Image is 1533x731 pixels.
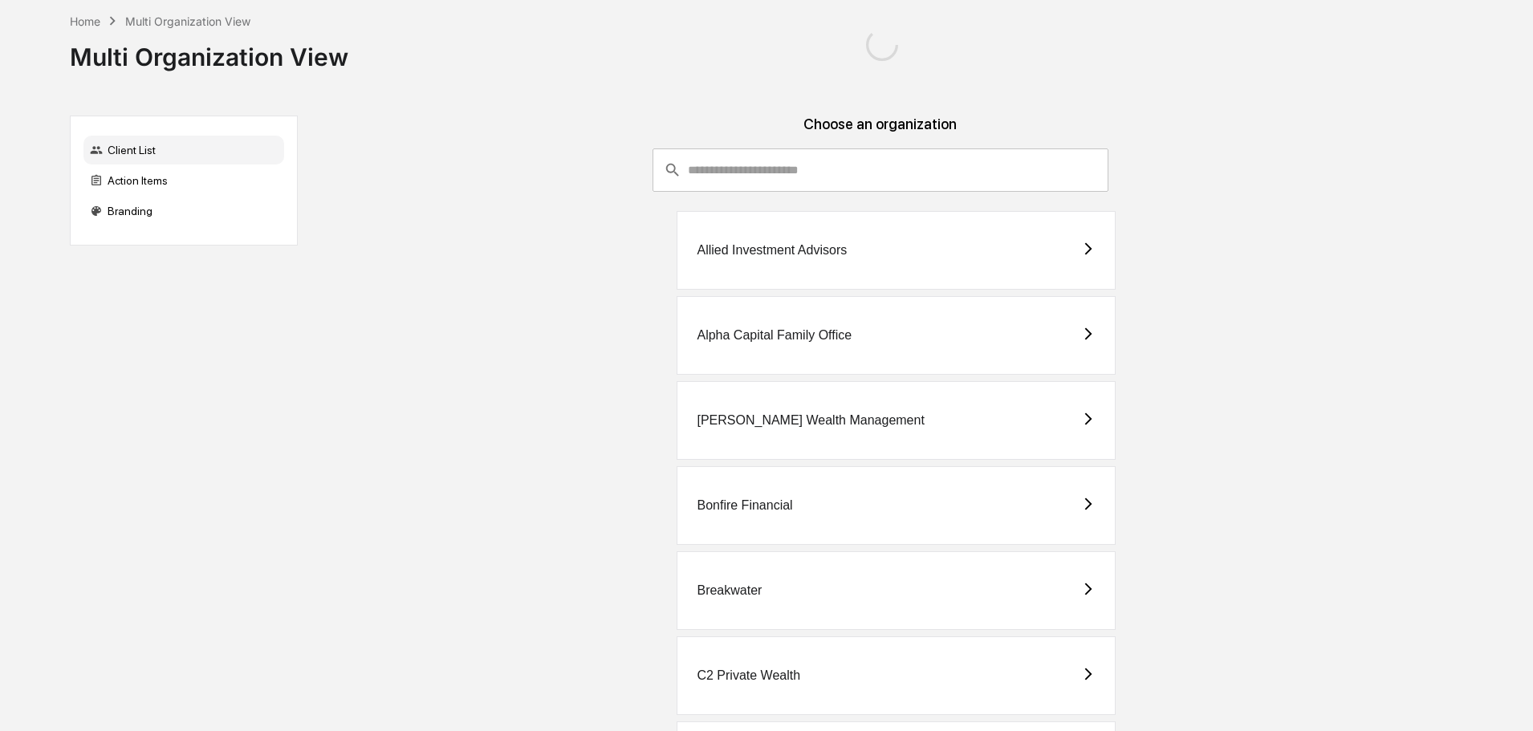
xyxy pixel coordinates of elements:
[653,148,1108,192] div: consultant-dashboard__filter-organizations-search-bar
[311,116,1450,148] div: Choose an organization
[83,166,284,195] div: Action Items
[70,30,348,71] div: Multi Organization View
[125,14,250,28] div: Multi Organization View
[697,243,847,258] div: Allied Investment Advisors
[697,583,762,598] div: Breakwater
[697,668,800,683] div: C2 Private Wealth
[83,136,284,164] div: Client List
[70,14,100,28] div: Home
[83,197,284,225] div: Branding
[697,413,924,428] div: [PERSON_NAME] Wealth Management
[697,328,852,343] div: Alpha Capital Family Office
[697,498,792,513] div: Bonfire Financial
